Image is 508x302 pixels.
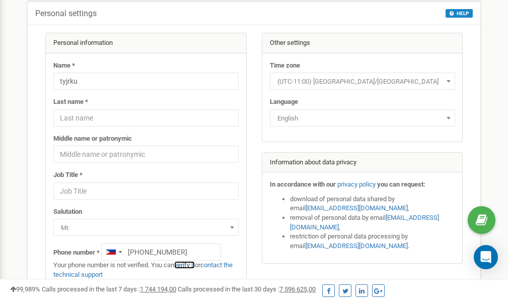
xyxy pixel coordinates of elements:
[53,207,82,217] label: Salutation
[174,261,195,269] a: verify it
[57,221,235,235] span: Mr.
[270,109,455,127] span: English
[53,97,88,107] label: Last name *
[53,73,239,90] input: Name
[53,219,239,236] span: Mr.
[337,180,376,188] a: privacy policy
[42,285,176,293] span: Calls processed in the last 7 days :
[306,204,408,212] a: [EMAIL_ADDRESS][DOMAIN_NAME]
[140,285,176,293] u: 1 744 194,00
[53,61,75,71] label: Name *
[273,111,452,126] span: English
[101,244,221,261] input: +1-800-555-55-55
[53,146,239,163] input: Middle name or patronymic
[270,180,336,188] strong: In accordance with our
[53,248,100,258] label: Phone number *
[178,285,316,293] span: Calls processed in the last 30 days :
[35,9,97,18] h5: Personal settings
[270,61,300,71] label: Time zone
[270,97,298,107] label: Language
[306,242,408,250] a: [EMAIL_ADDRESS][DOMAIN_NAME]
[53,109,239,127] input: Last name
[474,245,498,269] div: Open Intercom Messenger
[446,9,473,18] button: HELP
[262,153,463,173] div: Information about data privacy
[53,261,239,279] p: Your phone number is not verified. You can or
[290,213,455,232] li: removal of personal data by email ,
[10,285,40,293] span: 99,989%
[262,33,463,53] div: Other settings
[53,134,132,144] label: Middle name or patronymic
[270,73,455,90] span: (UTC-11:00) Pacific/Midway
[273,75,452,89] span: (UTC-11:00) Pacific/Midway
[290,214,439,231] a: [EMAIL_ADDRESS][DOMAIN_NAME]
[53,261,233,278] a: contact the technical support
[279,285,316,293] u: 7 596 625,00
[46,33,246,53] div: Personal information
[377,180,425,188] strong: you can request:
[102,244,125,260] div: Telephone country code
[53,183,239,200] input: Job Title
[290,195,455,213] li: download of personal data shared by email ,
[53,170,83,180] label: Job Title *
[290,232,455,251] li: restriction of personal data processing by email .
